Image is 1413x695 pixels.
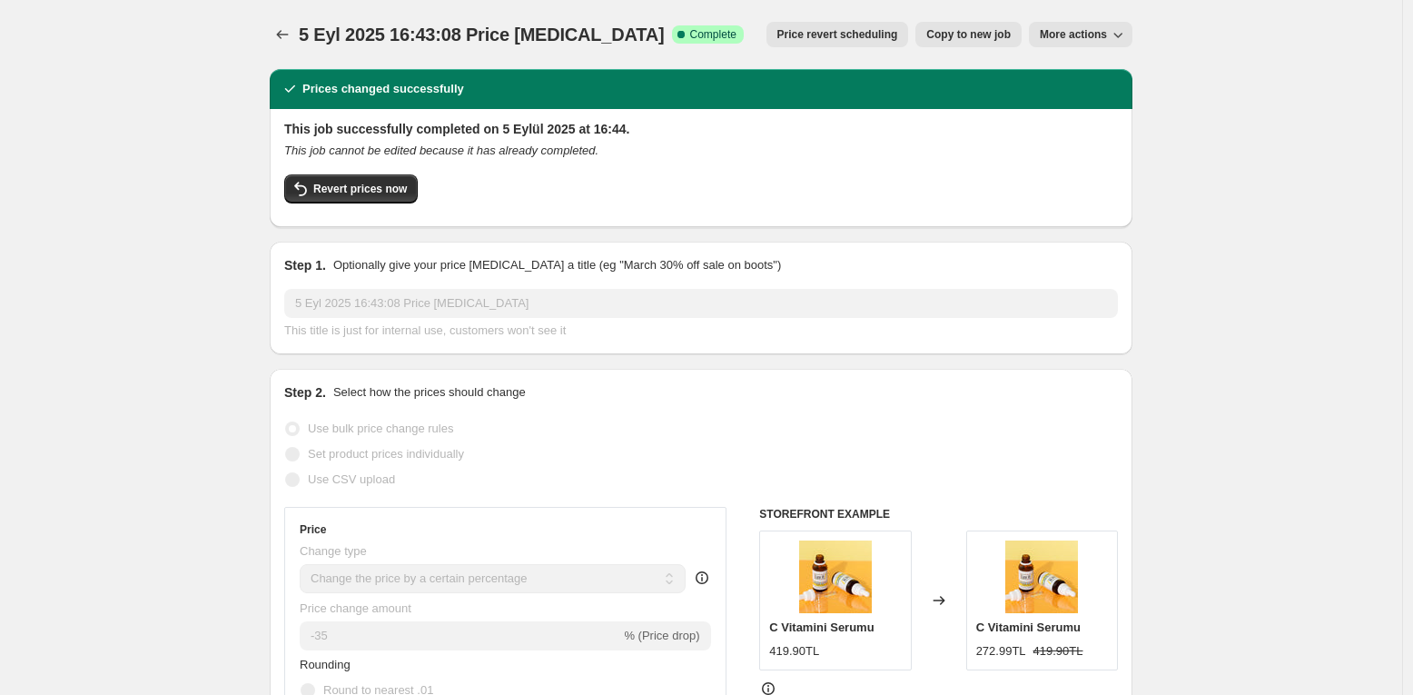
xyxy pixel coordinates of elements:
[769,621,874,634] span: C Vitamini Serumu
[284,289,1118,318] input: 30% off holiday sale
[690,27,736,42] span: Complete
[300,621,620,650] input: -15
[284,144,598,157] i: This job cannot be edited because it has already completed.
[284,256,326,274] h2: Step 1.
[926,27,1011,42] span: Copy to new job
[1029,22,1132,47] button: More actions
[299,25,665,45] span: 5 Eyl 2025 16:43:08 Price [MEDICAL_DATA]
[300,522,326,537] h3: Price
[300,601,411,615] span: Price change amount
[333,383,526,402] p: Select how the prices should change
[308,447,464,461] span: Set product prices individually
[777,27,898,42] span: Price revert scheduling
[976,621,1081,634] span: C Vitamini Serumu
[302,80,464,98] h2: Prices changed successfully
[1040,27,1107,42] span: More actions
[915,22,1022,47] button: Copy to new job
[308,422,453,435] span: Use bulk price change rules
[624,629,699,642] span: % (Price drop)
[1033,642,1083,660] strike: 419.90TL
[308,472,395,486] span: Use CSV upload
[766,22,909,47] button: Price revert scheduling
[799,541,872,613] img: 1_ae2e25f0-0928-48a7-a906-d6be3b8a151e_80x.jpg
[769,642,819,660] div: 419.90TL
[333,256,781,274] p: Optionally give your price [MEDICAL_DATA] a title (eg "March 30% off sale on boots")
[300,544,367,558] span: Change type
[313,182,407,196] span: Revert prices now
[270,22,295,47] button: Price change jobs
[284,120,1118,138] h2: This job successfully completed on 5 Eylül 2025 at 16:44.
[976,642,1026,660] div: 272.99TL
[759,507,1118,521] h6: STOREFRONT EXAMPLE
[284,323,566,337] span: This title is just for internal use, customers won't see it
[284,174,418,204] button: Revert prices now
[300,658,351,671] span: Rounding
[693,569,711,587] div: help
[1005,541,1078,613] img: 1_ae2e25f0-0928-48a7-a906-d6be3b8a151e_80x.jpg
[284,383,326,402] h2: Step 2.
